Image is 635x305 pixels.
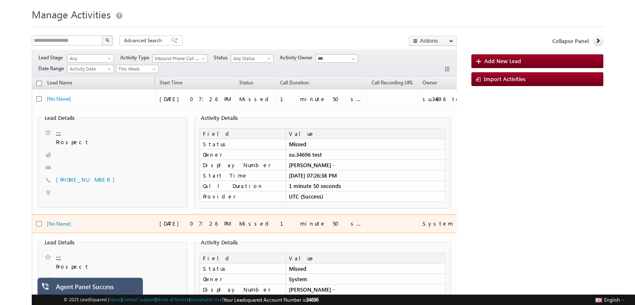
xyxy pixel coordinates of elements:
[200,274,286,285] td: Owner
[67,65,114,73] a: Activity Date
[32,8,111,21] span: Manage Activities
[200,128,286,139] td: Field
[56,263,146,271] span: Prospect
[43,114,77,121] legend: Lead Details
[155,78,187,89] a: Start Time
[38,65,67,72] span: Date Range
[56,128,61,136] a: --
[200,170,286,181] td: Start Time
[120,54,152,61] span: Activity Type
[552,37,589,45] span: Collapse Panel
[280,220,363,227] div: 1 minute 50 seconds
[63,296,319,304] span: © 2025 LeadSquared | | | | |
[157,297,189,302] a: Terms of Service
[159,220,231,227] div: [DATE] 07:26 PM
[116,65,159,73] a: This Week
[286,128,445,139] td: Value
[68,65,111,73] span: Activity Date
[122,297,155,302] a: Contact Support
[47,221,71,227] a: [No Name]
[200,150,286,160] td: Owner
[200,191,286,202] td: Provider
[280,54,316,61] span: Activity Owner
[372,79,413,86] span: Call Recording URL
[484,57,521,64] span: Add New Lead
[56,138,146,147] span: Prospect
[286,274,445,285] td: System
[235,78,257,89] a: Status
[105,38,109,42] img: Search
[409,36,457,46] button: Actions
[43,78,76,89] span: Lead Name
[231,54,273,63] a: Any Status
[286,191,445,202] td: UTC (Success)
[286,285,445,295] td: [PERSON_NAME] -
[190,297,222,302] a: Acceptable Use
[200,139,286,150] td: Status
[286,264,445,274] td: Missed
[239,95,272,103] div: Missed
[68,55,111,62] span: Any
[153,55,203,62] span: Inbound Phone Call Activity
[286,139,445,150] td: Missed
[280,79,309,86] span: Call Duration
[593,295,627,305] button: English
[43,239,77,246] legend: Lead Details
[286,253,445,264] td: Value
[200,160,286,170] td: Display Number
[116,65,156,73] span: This Week
[159,95,231,103] div: [DATE] 07:26 PM
[214,54,231,61] span: Status
[286,170,445,181] td: [DATE] 07:26:38 PM
[286,181,445,191] td: 1 minute 50 seconds
[306,297,319,303] span: 34696
[200,181,286,191] td: Call Duration
[276,78,313,89] a: Call Duration
[231,55,271,62] span: Any Status
[422,220,471,227] div: System
[199,239,240,246] legend: Activity Details
[223,297,319,303] span: Your Leadsquared Account Number is
[56,176,119,183] a: [PHONE_NUMBER]
[67,54,114,63] a: Any
[38,54,66,61] span: Lead Stage
[200,264,286,274] td: Status
[200,253,286,264] td: Field
[56,252,61,261] a: --
[124,37,164,44] span: Advanced Search
[152,54,207,63] a: Inbound Phone Call Activity
[239,79,253,86] span: Status
[604,297,620,303] span: English
[286,150,445,160] td: su.34696 test
[422,95,471,103] div: su.34696 test
[286,160,445,170] td: [PERSON_NAME] -
[200,285,286,295] td: Display Number
[422,79,437,86] span: Owner
[199,114,240,121] legend: Activity Details
[239,220,272,227] div: Missed
[159,79,182,86] span: Start Time
[109,297,121,302] a: About
[347,55,357,63] a: Show All Items
[280,95,363,103] div: 1 minute 50 seconds
[484,75,526,82] span: Import Activities
[47,96,71,102] a: [No Name]
[56,283,137,295] div: Agent Panel Success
